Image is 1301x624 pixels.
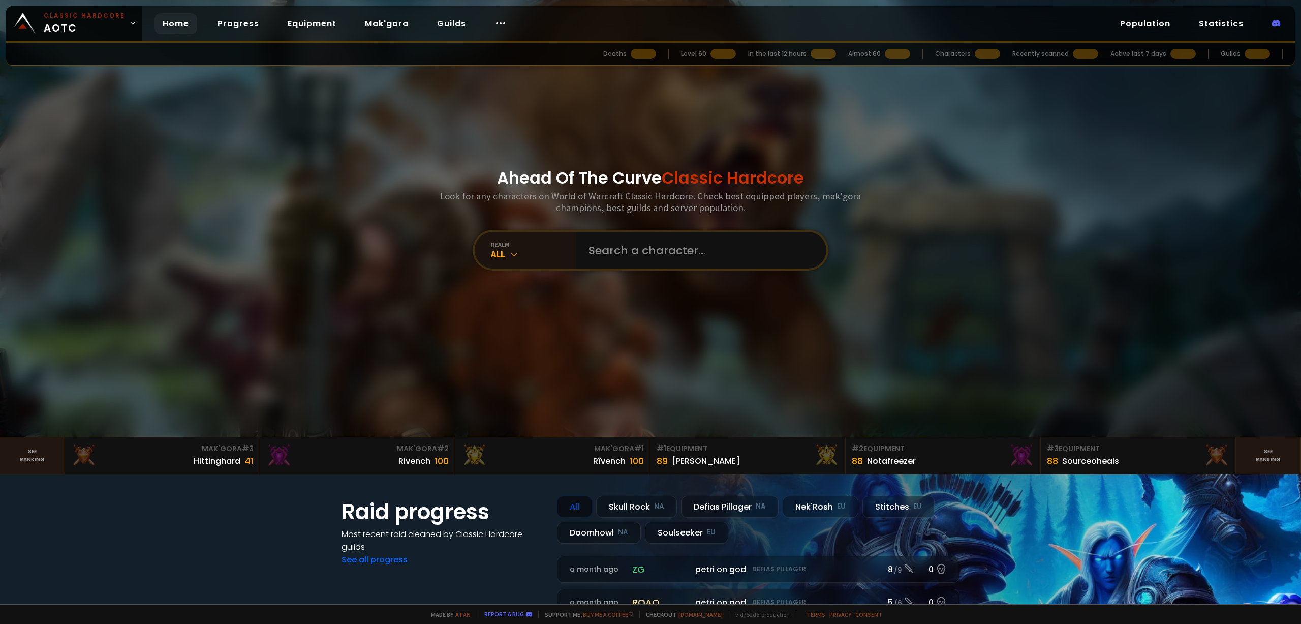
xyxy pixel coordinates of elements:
div: Defias Pillager [681,496,779,518]
a: a month agoroaqpetri on godDefias Pillager5 /60 [557,589,959,616]
a: #1Equipment89[PERSON_NAME] [650,437,846,474]
div: Stitches [862,496,935,518]
a: Progress [209,13,267,34]
a: Guilds [429,13,474,34]
h1: Raid progress [342,496,545,528]
a: [DOMAIN_NAME] [678,611,723,618]
a: Mak'Gora#3Hittinghard41 [65,437,260,474]
a: Population [1112,13,1179,34]
h3: Look for any characters on World of Warcraft Classic Hardcore. Check best equipped players, mak'g... [436,190,865,214]
small: Classic Hardcore [44,11,125,20]
div: 88 [852,454,863,468]
span: # 1 [634,443,644,454]
div: Soulseeker [645,522,728,544]
span: v. d752d5 - production [729,611,790,618]
div: 41 [244,454,254,468]
div: realm [491,241,576,248]
div: All [491,248,576,260]
a: a month agozgpetri on godDefias Pillager8 /90 [557,556,959,583]
a: Equipment [280,13,345,34]
div: Guilds [1221,49,1241,58]
a: Privacy [829,611,851,618]
div: 100 [630,454,644,468]
span: Support me, [538,611,633,618]
div: 89 [657,454,668,468]
input: Search a character... [582,232,814,269]
div: 88 [1047,454,1058,468]
div: 100 [435,454,449,468]
small: EU [837,501,846,512]
div: Characters [935,49,971,58]
h1: Ahead Of The Curve [497,166,804,190]
div: Level 60 [681,49,706,58]
div: Equipment [657,443,839,454]
small: NA [618,527,628,538]
div: Nek'Rosh [783,496,858,518]
small: EU [707,527,716,538]
div: Mak'Gora [461,443,644,454]
a: Terms [807,611,825,618]
a: Statistics [1191,13,1252,34]
span: AOTC [44,11,125,36]
div: [PERSON_NAME] [672,455,740,467]
span: Checkout [639,611,723,618]
div: Equipment [852,443,1034,454]
h4: Most recent raid cleaned by Classic Hardcore guilds [342,528,545,553]
a: Consent [855,611,882,618]
div: In the last 12 hours [748,49,807,58]
small: NA [756,501,766,512]
div: Mak'Gora [266,443,449,454]
span: Classic Hardcore [662,166,804,189]
span: # 2 [437,443,449,454]
div: Mak'Gora [71,443,254,454]
a: #3Equipment88Sourceoheals [1041,437,1236,474]
a: Buy me a coffee [583,611,633,618]
a: Mak'Gora#1Rîvench100 [455,437,650,474]
a: Report a bug [484,610,524,618]
div: All [557,496,592,518]
a: Classic HardcoreAOTC [6,6,142,41]
a: Home [154,13,197,34]
div: Equipment [1047,443,1229,454]
span: # 3 [242,443,254,454]
div: Active last 7 days [1110,49,1166,58]
span: # 3 [1047,443,1059,454]
a: Seeranking [1236,437,1301,474]
span: # 2 [852,443,863,454]
div: Hittinghard [194,455,240,467]
a: See all progress [342,554,408,566]
div: Notafreezer [867,455,916,467]
a: Mak'gora [357,13,417,34]
a: a fan [455,611,471,618]
small: EU [913,501,922,512]
div: Skull Rock [596,496,677,518]
span: # 1 [657,443,666,454]
a: Mak'Gora#2Rivench100 [260,437,455,474]
div: Deaths [603,49,627,58]
div: Recently scanned [1012,49,1069,58]
div: Sourceoheals [1062,455,1119,467]
div: Rivench [398,455,430,467]
a: #2Equipment88Notafreezer [846,437,1041,474]
div: Doomhowl [557,522,641,544]
div: Rîvench [593,455,626,467]
span: Made by [425,611,471,618]
div: Almost 60 [848,49,881,58]
small: NA [654,501,664,512]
